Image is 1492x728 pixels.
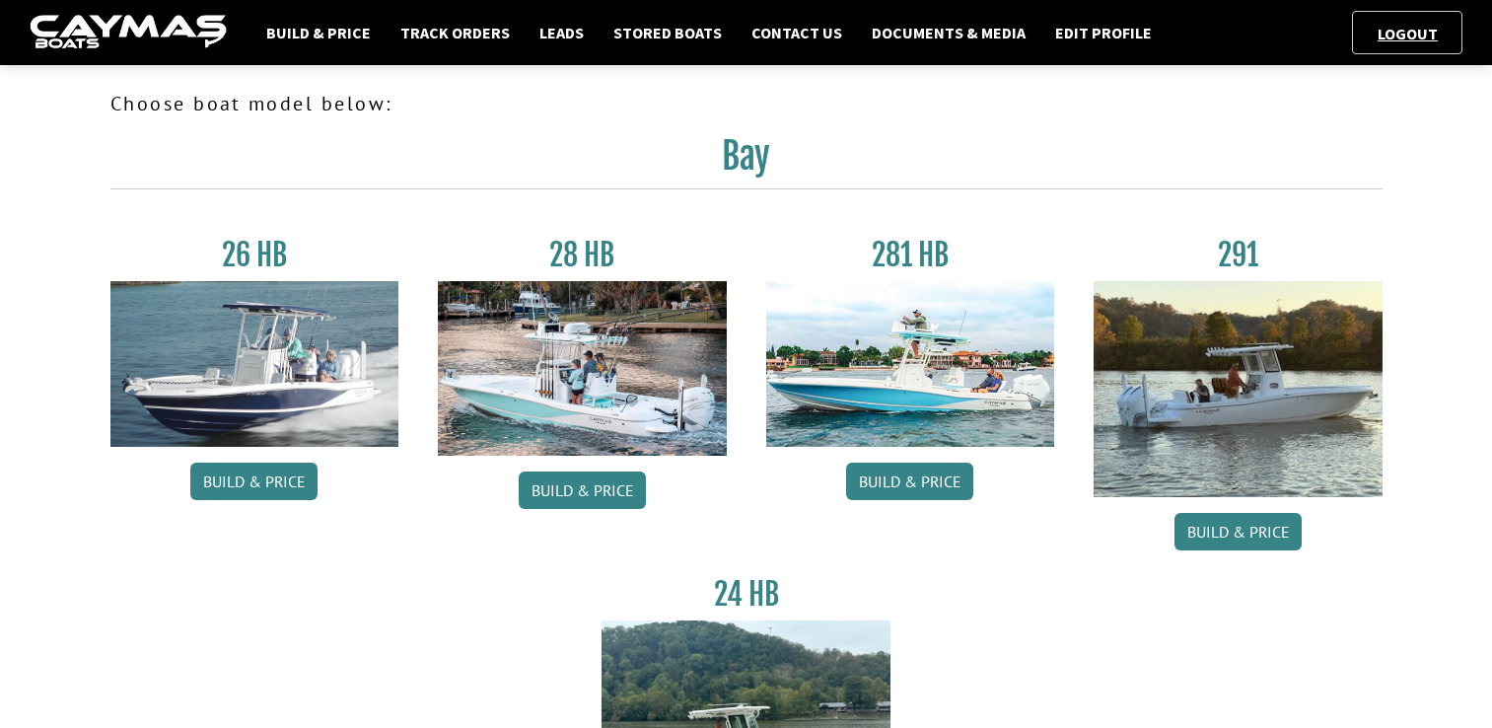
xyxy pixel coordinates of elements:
a: Build & Price [846,463,973,500]
h2: Bay [110,134,1383,189]
img: 26_new_photo_resized.jpg [110,281,399,447]
img: 28-hb-twin.jpg [766,281,1055,447]
a: Edit Profile [1045,20,1162,45]
img: 291_Thumbnail.jpg [1094,281,1383,497]
a: Logout [1368,24,1448,43]
h3: 28 HB [438,237,727,273]
a: Stored Boats [604,20,732,45]
h3: 281 HB [766,237,1055,273]
img: caymas-dealer-connect-2ed40d3bc7270c1d8d7ffb4b79bf05adc795679939227970def78ec6f6c03838.gif [30,15,227,51]
a: Contact Us [742,20,852,45]
h3: 291 [1094,237,1383,273]
p: Choose boat model below: [110,89,1383,118]
a: Documents & Media [862,20,1035,45]
a: Leads [530,20,594,45]
a: Track Orders [391,20,520,45]
a: Build & Price [1174,513,1302,550]
a: Build & Price [190,463,318,500]
a: Build & Price [256,20,381,45]
img: 28_hb_thumbnail_for_caymas_connect.jpg [438,281,727,456]
a: Build & Price [519,472,646,509]
h3: 26 HB [110,237,399,273]
h3: 24 HB [602,576,890,613]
